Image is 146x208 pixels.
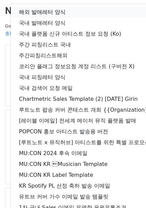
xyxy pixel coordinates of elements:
iframe: Chat Widget [112,175,146,208]
h2: New Campaign [5,5,141,17]
small: Google Sheet: [5,23,91,36]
